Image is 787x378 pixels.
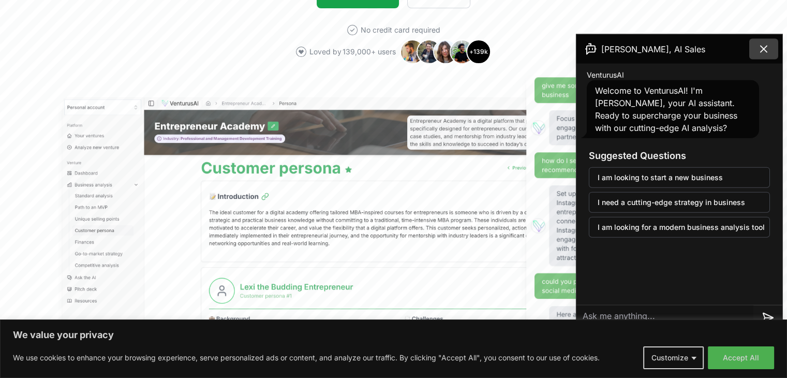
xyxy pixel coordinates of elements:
[601,43,705,55] span: [PERSON_NAME], AI Sales
[13,329,774,341] p: We value your privacy
[450,39,474,64] img: Avatar 4
[400,39,425,64] img: Avatar 1
[13,352,600,364] p: We use cookies to enhance your browsing experience, serve personalized ads or content, and analyz...
[708,346,774,369] button: Accept All
[589,167,770,188] button: I am looking to start a new business
[589,149,770,163] h3: Suggested Questions
[643,346,704,369] button: Customize
[587,70,624,80] span: VenturusAI
[589,192,770,213] button: I need a cutting-edge strategy in business
[589,217,770,238] button: I am looking for a modern business analysis tool
[417,39,441,64] img: Avatar 2
[433,39,458,64] img: Avatar 3
[595,85,737,133] span: Welcome to VenturusAI! I'm [PERSON_NAME], your AI assistant. Ready to supercharge your business w...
